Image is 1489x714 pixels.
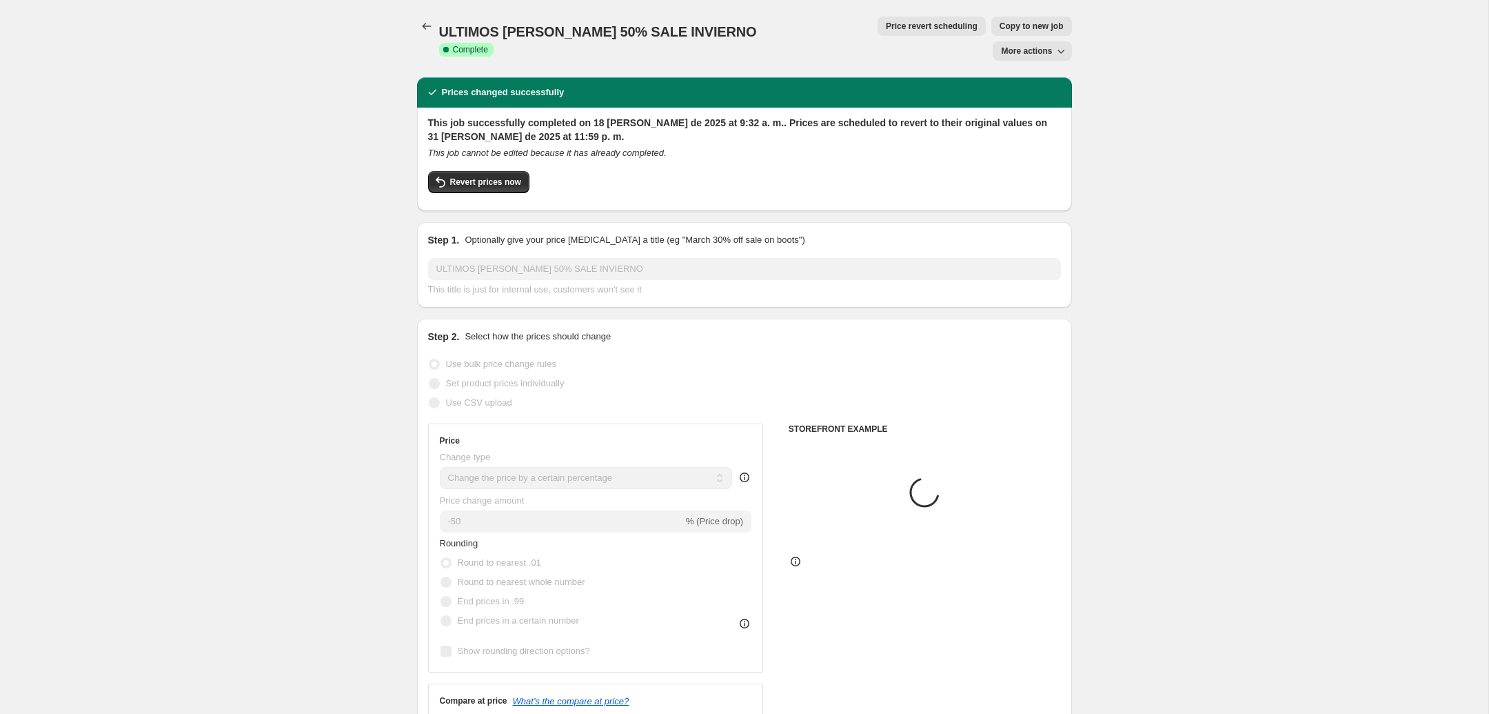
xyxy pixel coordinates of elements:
[440,510,683,533] input: -15
[458,615,579,626] span: End prices in a certain number
[458,596,525,606] span: End prices in .99
[417,17,436,36] button: Price change jobs
[450,177,521,188] span: Revert prices now
[442,86,565,99] h2: Prices changed successfully
[1001,46,1052,57] span: More actions
[1000,21,1064,32] span: Copy to new job
[458,557,541,568] span: Round to nearest .01
[428,258,1061,280] input: 30% off holiday sale
[886,21,978,32] span: Price revert scheduling
[428,233,460,247] h2: Step 1.
[428,171,529,193] button: Revert prices now
[465,330,611,344] p: Select how the prices should change
[513,696,629,706] button: What's the compare at price?
[789,424,1061,435] h6: STOREFRONT EXAMPLE
[458,646,590,656] span: Show rounding direction options?
[428,284,642,295] span: This title is just for internal use, customers won't see it
[993,41,1071,61] button: More actions
[428,148,667,158] i: This job cannot be edited because it has already completed.
[458,577,585,587] span: Round to nearest whole number
[440,435,460,446] h3: Price
[446,397,512,408] span: Use CSV upload
[440,452,491,462] span: Change type
[440,695,507,706] h3: Compare at price
[440,495,525,506] span: Price change amount
[428,330,460,344] h2: Step 2.
[738,470,751,484] div: help
[440,538,478,548] span: Rounding
[991,17,1072,36] button: Copy to new job
[446,359,556,369] span: Use bulk price change rules
[686,516,743,526] span: % (Price drop)
[453,44,488,55] span: Complete
[465,233,804,247] p: Optionally give your price [MEDICAL_DATA] a title (eg "March 30% off sale on boots")
[446,378,565,388] span: Set product prices individually
[428,116,1061,143] h2: This job successfully completed on 18 [PERSON_NAME] de 2025 at 9:32 a. m.. Prices are scheduled t...
[439,24,757,39] span: ULTIMOS [PERSON_NAME] 50% SALE INVIERNO
[878,17,986,36] button: Price revert scheduling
